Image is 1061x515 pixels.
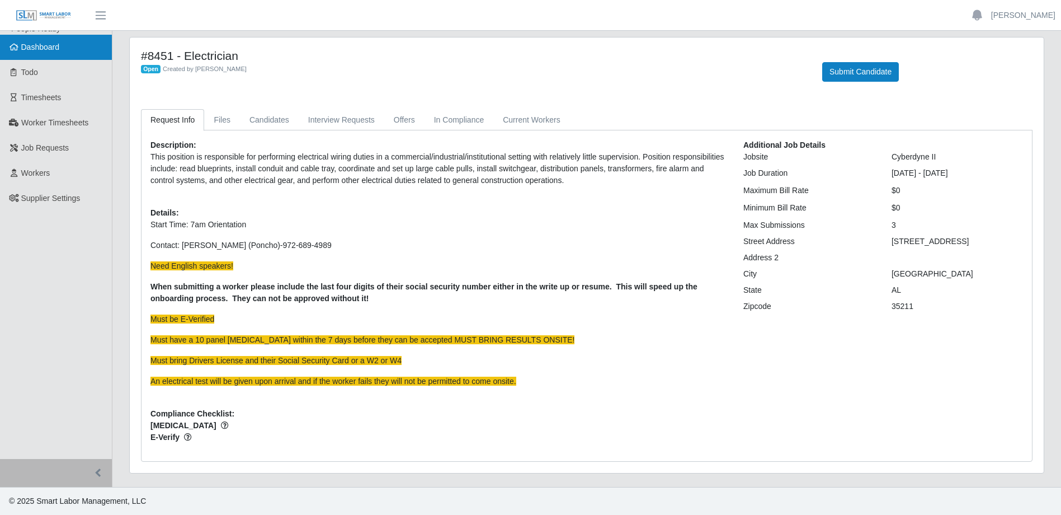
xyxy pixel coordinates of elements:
[150,240,727,251] p: Contact: [PERSON_NAME] (Poncho)-972-689-4989
[150,208,179,217] b: Details:
[150,432,727,443] span: E-Verify
[150,141,196,149] b: Description:
[16,10,72,22] img: SLM Logo
[21,68,38,77] span: Todo
[991,10,1055,21] a: [PERSON_NAME]
[883,301,1031,312] div: 35211
[735,301,883,312] div: Zipcode
[150,282,697,303] strong: When submitting a worker please include the last four digits of their social security number eith...
[735,284,883,296] div: State
[384,109,425,131] a: Offers
[21,118,88,127] span: Worker Timesheets
[150,151,727,186] p: This position is responsible for performing electrical wiring duties in a commercial/industrial/i...
[735,252,883,264] div: Address 2
[735,202,883,214] div: Minimum Bill Rate
[735,236,883,247] div: Street Address
[883,236,1031,247] div: [STREET_ADDRESS]
[150,409,234,418] b: Compliance Checklist:
[21,93,62,102] span: Timesheets
[150,335,574,344] span: Must have a 10 panel [MEDICAL_DATA] within the 7 days before they can be accepted MUST BRING RESU...
[150,356,402,365] span: Must bring Drivers License and their Social Security Card or a W2 or W4
[735,219,883,231] div: Max Submissions
[141,49,805,63] h4: #8451 - Electrician
[883,185,1031,196] div: $0
[150,261,233,270] span: Need English speakers!
[822,62,899,82] button: Submit Candidate
[204,109,240,131] a: Files
[141,109,204,131] a: Request Info
[150,420,727,432] span: [MEDICAL_DATA]
[150,377,516,386] span: An electrical test will be given upon arrival and if the worker fails they will not be permitted ...
[735,268,883,280] div: City
[735,151,883,163] div: Jobsite
[240,109,299,131] a: Candidates
[163,65,247,72] span: Created by [PERSON_NAME]
[425,109,494,131] a: In Compliance
[21,143,69,152] span: Job Requests
[299,109,384,131] a: Interview Requests
[883,284,1031,296] div: AL
[883,167,1031,179] div: [DATE] - [DATE]
[9,497,146,505] span: © 2025 Smart Labor Management, LLC
[21,194,81,203] span: Supplier Settings
[735,167,883,179] div: Job Duration
[493,109,569,131] a: Current Workers
[150,219,727,231] p: Start Time: 7am Orientation
[150,315,214,324] span: Must be E-Verified
[141,65,161,74] span: Open
[883,202,1031,214] div: $0
[743,141,826,149] b: Additional Job Details
[735,185,883,196] div: Maximum Bill Rate
[883,219,1031,231] div: 3
[883,268,1031,280] div: [GEOGRAPHIC_DATA]
[21,168,50,177] span: Workers
[883,151,1031,163] div: Cyberdyne II
[21,43,60,52] span: Dashboard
